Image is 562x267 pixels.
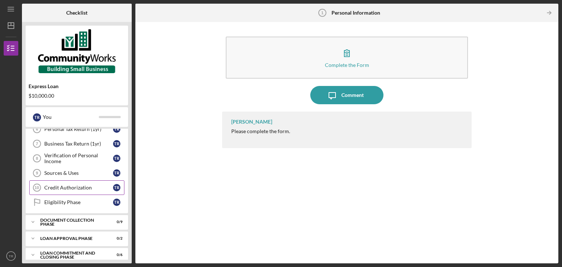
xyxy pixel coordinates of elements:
[44,170,113,176] div: Sources & Uses
[331,10,380,16] b: Personal Information
[113,140,120,147] div: T R
[66,10,87,16] b: Checklist
[44,126,113,132] div: Personal Tax Return (1yr)
[231,128,290,134] div: Please complete the form.
[310,86,383,104] button: Comment
[34,185,39,190] tspan: 10
[113,125,120,133] div: T R
[226,37,468,79] button: Complete the Form
[109,236,123,241] div: 0 / 2
[113,169,120,177] div: T R
[29,93,125,99] div: $10,000.00
[40,218,104,226] div: Document Collection Phase
[29,180,124,195] a: 10Credit AuthorizationTR
[325,62,369,68] div: Complete the Form
[113,199,120,206] div: T R
[231,119,272,125] div: [PERSON_NAME]
[4,249,18,263] button: TR
[44,153,113,164] div: Verification of Personal Income
[43,111,99,123] div: You
[36,142,38,146] tspan: 7
[109,220,123,224] div: 0 / 9
[44,141,113,147] div: Business Tax Return (1yr)
[26,29,128,73] img: Product logo
[44,185,113,191] div: Credit Authorization
[341,86,364,104] div: Comment
[40,236,104,241] div: Loan Approval Phase
[33,113,41,121] div: T R
[9,254,14,258] text: TR
[44,199,113,205] div: Eligibility Phase
[29,83,125,89] div: Express Loan
[109,253,123,257] div: 0 / 6
[29,195,124,210] a: Eligibility PhaseTR
[36,171,38,175] tspan: 9
[321,11,323,15] tspan: 1
[29,151,124,166] a: 8Verification of Personal IncomeTR
[113,184,120,191] div: T R
[29,166,124,180] a: 9Sources & UsesTR
[40,251,104,259] div: Loan Commitment and Closing Phase
[36,156,38,161] tspan: 8
[36,127,38,131] tspan: 6
[29,136,124,151] a: 7Business Tax Return (1yr)TR
[29,122,124,136] a: 6Personal Tax Return (1yr)TR
[113,155,120,162] div: T R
